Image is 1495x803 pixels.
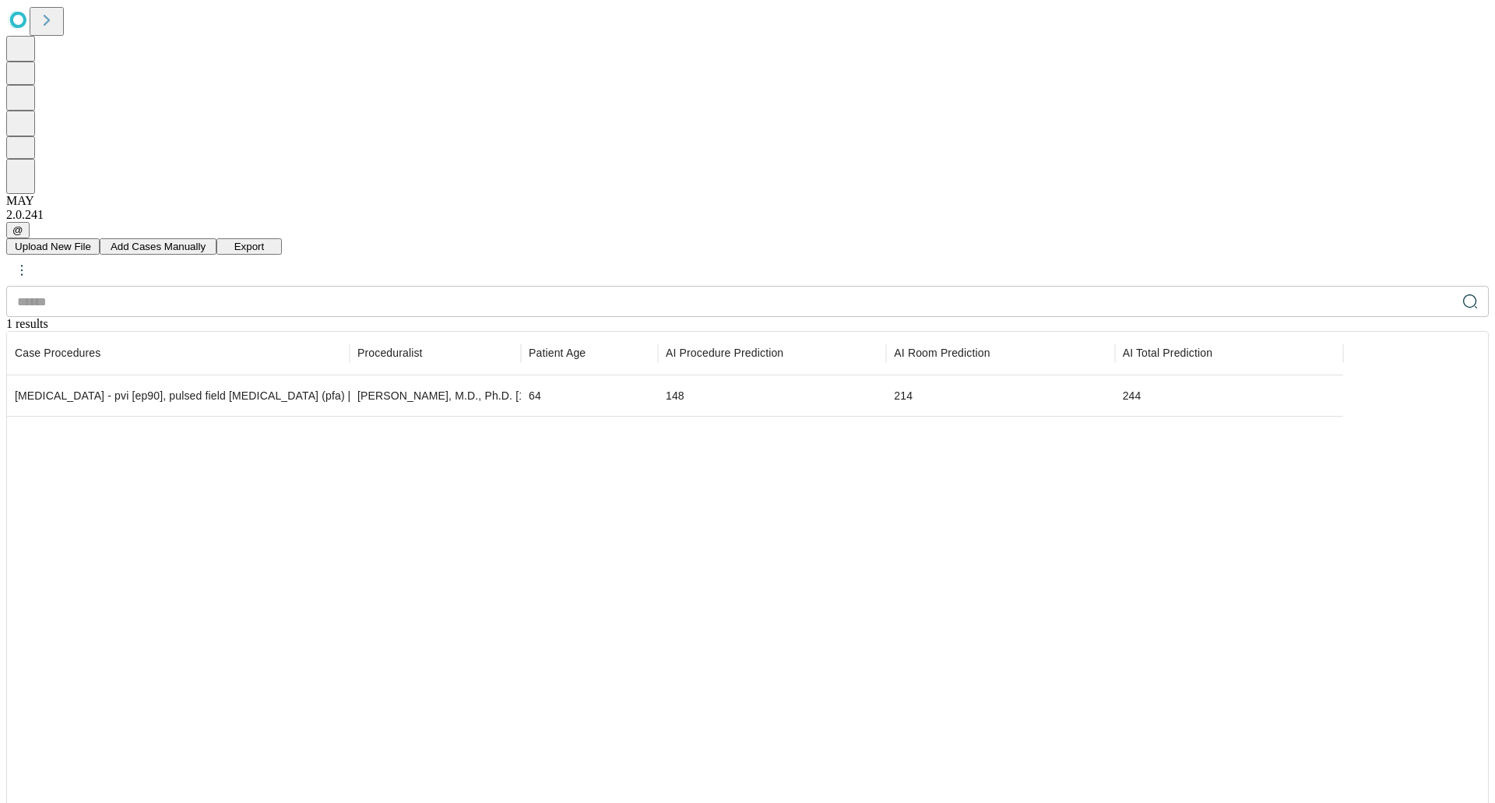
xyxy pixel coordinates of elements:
[8,256,36,284] button: kebab-menu
[111,241,206,252] span: Add Cases Manually
[6,222,30,238] button: @
[6,208,1489,222] div: 2.0.241
[666,345,783,361] span: Time-out to extubation/pocket closure
[357,345,423,361] span: Proceduralist
[15,241,91,252] span: Upload New File
[234,241,265,252] span: Export
[529,376,650,416] div: 64
[15,345,100,361] span: Scheduled procedures
[666,389,684,402] span: 148
[1123,345,1212,361] span: Includes set-up, patient in-room to patient out-of-room, and clean-up
[100,238,216,255] button: Add Cases Manually
[529,345,586,361] span: Patient Age
[1123,389,1141,402] span: 244
[216,239,282,252] a: Export
[12,224,23,236] span: @
[894,389,913,402] span: 214
[357,376,513,416] div: [PERSON_NAME], M.D., Ph.D. [1004896]
[15,376,342,416] div: [MEDICAL_DATA] - pvi [ep90], pulsed field [MEDICAL_DATA] (pfa) [ep407]
[216,238,282,255] button: Export
[6,317,48,330] span: 1 results
[6,194,1489,208] div: MAY
[6,238,100,255] button: Upload New File
[894,345,990,361] span: Patient in room to patient out of room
